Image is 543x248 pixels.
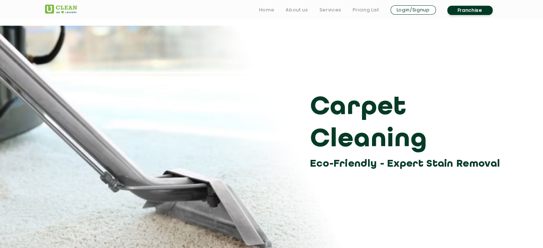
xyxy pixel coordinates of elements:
a: Franchise [447,6,493,15]
a: Login/Signup [391,5,436,15]
a: Home [259,6,275,14]
a: About us [286,6,308,14]
h3: Eco-Friendly - Expert Stain Removal [310,156,504,172]
h3: Carpet Cleaning [310,92,504,156]
img: UClean Laundry and Dry Cleaning [45,5,77,14]
a: Services [319,6,341,14]
a: Pricing List [353,6,379,14]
